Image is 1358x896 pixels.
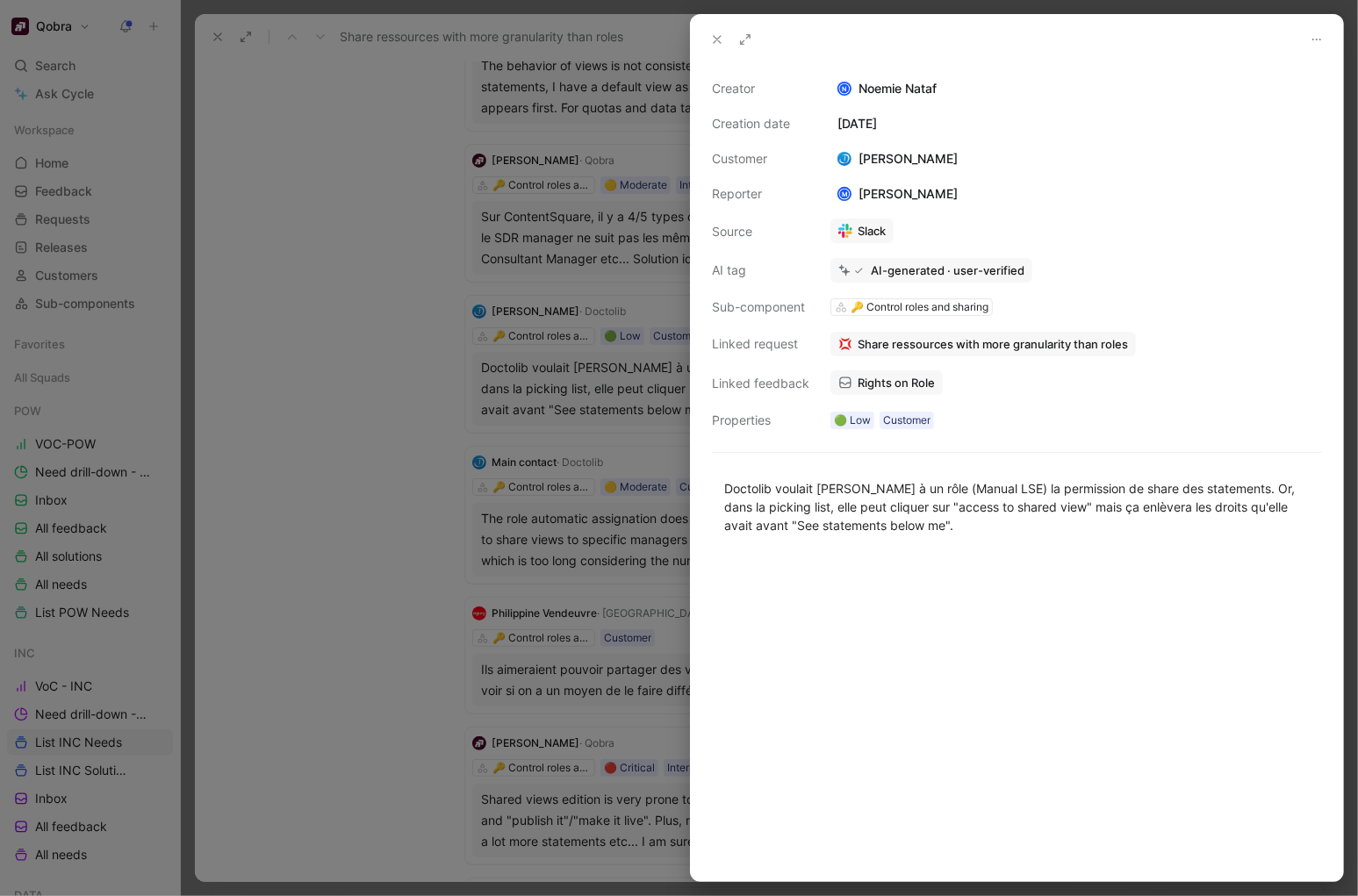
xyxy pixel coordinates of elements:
div: Properties [712,410,809,431]
div: [PERSON_NAME] [830,148,965,169]
div: Creation date [712,113,809,134]
a: Slack [830,219,894,243]
button: 💢Share ressources with more granularity than roles [830,332,1136,356]
div: Linked request [712,333,809,355]
div: Reporter [712,183,809,204]
div: AI-generated · user-verified [871,262,1024,278]
div: N [839,83,851,95]
div: M [839,189,851,200]
div: 🟢 Low [834,412,871,429]
img: logo [837,152,851,166]
div: [DATE] [830,113,1322,134]
div: Sub-component [712,297,809,318]
div: Customer [712,148,809,169]
div: Source [712,221,809,242]
img: 💢 [838,337,852,351]
a: Rights on Role [830,370,943,395]
div: Doctolib voulait [PERSON_NAME] à un rôle (Manual LSE) la permission de share des statements. Or, ... [724,479,1310,534]
div: [PERSON_NAME] [830,183,965,204]
div: Creator [712,78,809,99]
div: Linked feedback [712,373,809,394]
span: Share ressources with more granularity than roles [858,336,1128,352]
span: Rights on Role [858,375,935,391]
div: Noemie Nataf [830,78,1322,99]
div: AI tag [712,260,809,281]
div: Customer [883,412,930,429]
div: 🔑 Control roles and sharing [851,298,988,316]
